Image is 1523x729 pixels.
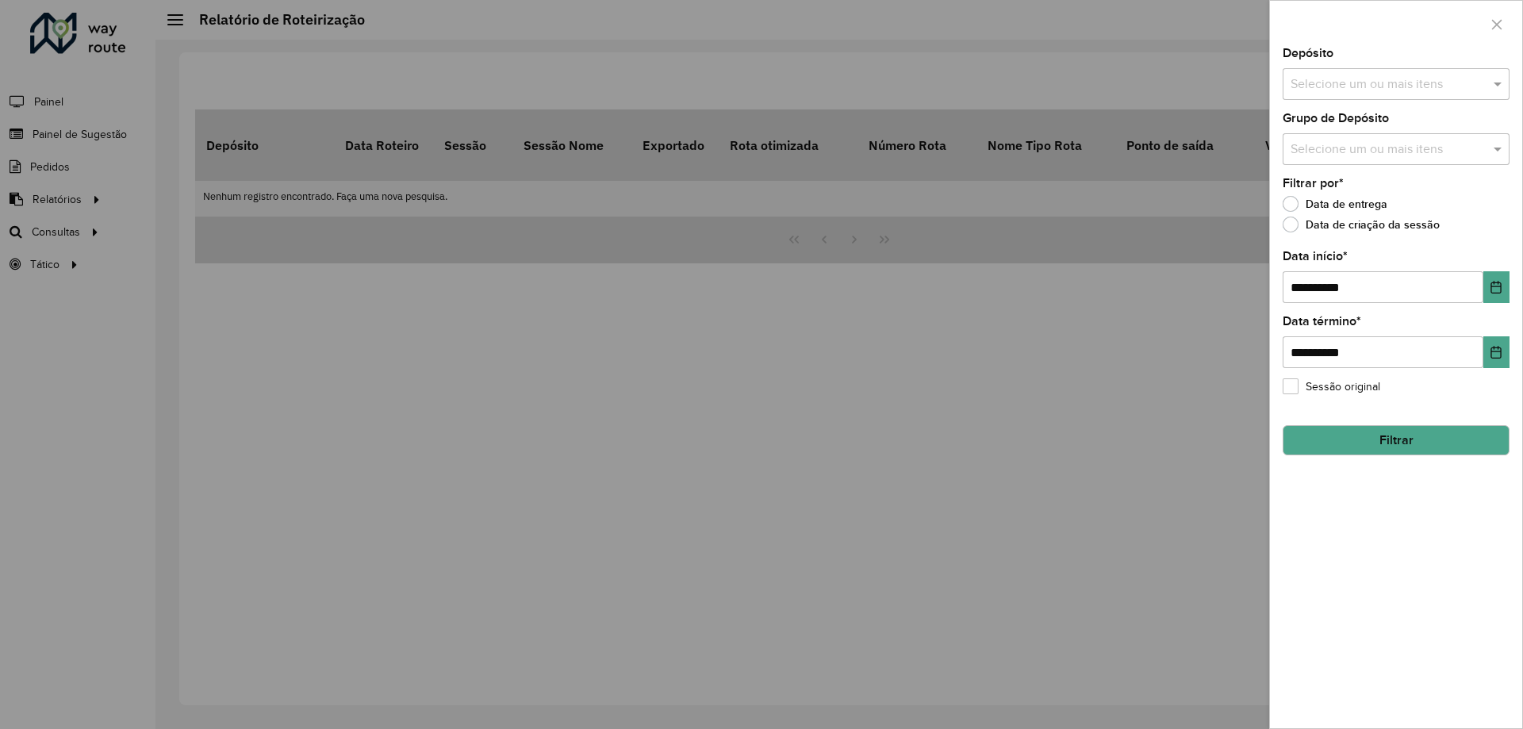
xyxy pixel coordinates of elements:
label: Sessão original [1283,378,1380,395]
label: Data início [1283,247,1348,266]
button: Choose Date [1483,336,1510,368]
label: Grupo de Depósito [1283,109,1389,128]
button: Choose Date [1483,271,1510,303]
label: Data de criação da sessão [1283,217,1440,232]
label: Depósito [1283,44,1333,63]
label: Filtrar por [1283,174,1344,193]
label: Data de entrega [1283,196,1387,212]
label: Data término [1283,312,1361,331]
button: Filtrar [1283,425,1510,455]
